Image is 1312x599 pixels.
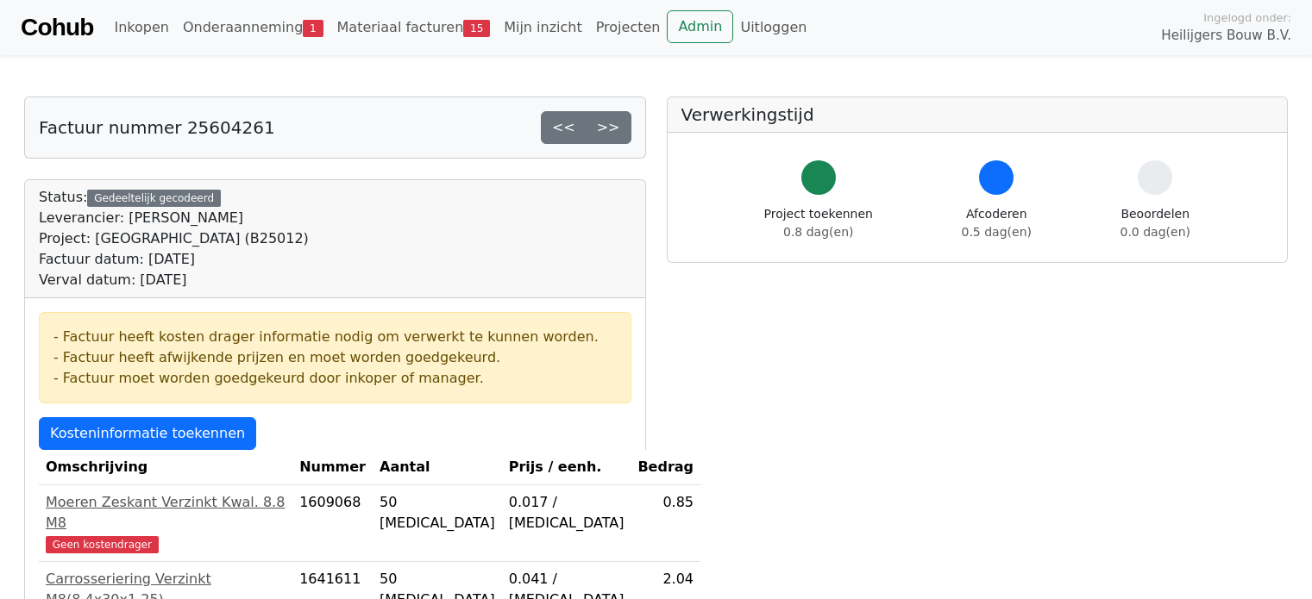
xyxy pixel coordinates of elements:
div: Project: [GEOGRAPHIC_DATA] (B25012) [39,228,309,249]
span: 0.8 dag(en) [783,225,853,239]
div: - Factuur heeft kosten drager informatie nodig om verwerkt te kunnen worden. [53,327,617,347]
th: Prijs / eenh. [502,450,631,485]
div: 0.017 / [MEDICAL_DATA] [509,492,625,533]
a: Kosteninformatie toekennen [39,417,256,450]
a: Uitloggen [733,10,813,45]
div: Status: [39,187,309,290]
a: Inkopen [107,10,175,45]
div: Verval datum: [DATE] [39,270,309,290]
a: Mijn inzicht [497,10,589,45]
a: Moeren Zeskant Verzinkt Kwal. 8.8 M8Geen kostendrager [46,492,286,554]
span: Geen kostendrager [46,536,159,553]
span: Heilijgers Bouw B.V. [1161,26,1291,46]
th: Nummer [292,450,373,485]
th: Aantal [373,450,502,485]
h5: Factuur nummer 25604261 [39,117,275,138]
a: Materiaal facturen15 [330,10,498,45]
a: Cohub [21,7,93,48]
div: Factuur datum: [DATE] [39,249,309,270]
td: 1609068 [292,485,373,562]
div: Moeren Zeskant Verzinkt Kwal. 8.8 M8 [46,492,286,533]
h5: Verwerkingstijd [681,104,1274,125]
span: 0.5 dag(en) [962,225,1032,239]
th: Omschrijving [39,450,292,485]
span: 0.0 dag(en) [1121,225,1190,239]
a: Admin [667,10,733,43]
div: Leverancier: [PERSON_NAME] [39,208,309,228]
div: Gedeeltelijk gecodeerd [87,190,221,207]
span: 15 [463,20,490,37]
td: 0.85 [631,485,700,562]
a: Projecten [589,10,668,45]
div: Afcoderen [962,205,1032,241]
div: - Factuur moet worden goedgekeurd door inkoper of manager. [53,368,617,389]
div: - Factuur heeft afwijkende prijzen en moet worden goedgekeurd. [53,347,617,368]
div: Project toekennen [764,205,873,241]
th: Bedrag [631,450,700,485]
a: >> [586,111,631,144]
span: 1 [303,20,323,37]
a: << [541,111,587,144]
div: Beoordelen [1121,205,1190,241]
div: 50 [MEDICAL_DATA] [380,492,495,533]
a: Onderaanneming1 [176,10,330,45]
span: Ingelogd onder: [1203,9,1291,26]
